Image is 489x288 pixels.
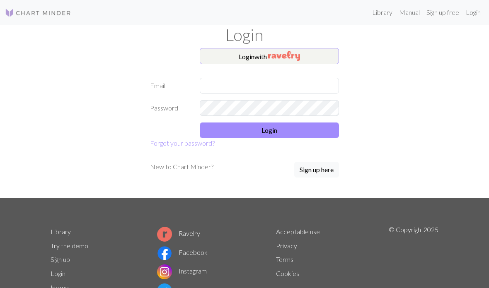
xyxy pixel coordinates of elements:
[150,162,213,172] p: New to Chart Minder?
[462,4,484,21] a: Login
[51,228,71,235] a: Library
[276,242,297,250] a: Privacy
[200,122,339,138] button: Login
[51,269,65,277] a: Login
[268,51,300,61] img: Ravelry
[294,162,339,178] a: Sign up here
[150,139,215,147] a: Forgot your password?
[369,4,396,21] a: Library
[276,269,299,277] a: Cookies
[276,228,320,235] a: Acceptable use
[157,264,172,279] img: Instagram logo
[423,4,462,21] a: Sign up free
[396,4,423,21] a: Manual
[157,229,200,237] a: Ravelry
[276,255,293,263] a: Terms
[51,255,70,263] a: Sign up
[46,25,443,45] h1: Login
[145,78,195,94] label: Email
[294,162,339,178] button: Sign up here
[145,100,195,116] label: Password
[5,8,71,18] img: Logo
[157,227,172,242] img: Ravelry logo
[51,242,88,250] a: Try the demo
[200,48,339,65] button: Loginwith
[157,246,172,261] img: Facebook logo
[157,248,208,256] a: Facebook
[157,267,207,275] a: Instagram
